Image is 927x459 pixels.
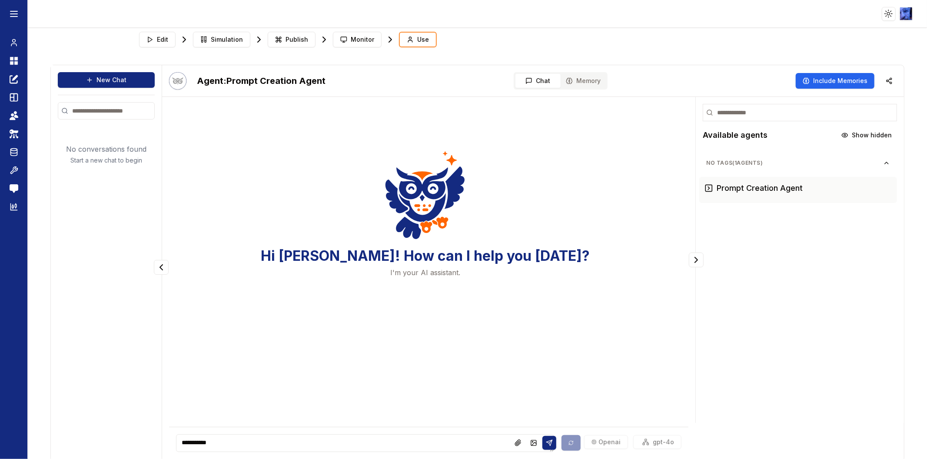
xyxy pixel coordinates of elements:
[699,156,897,170] button: No Tags(1agents)
[576,76,601,85] span: Memory
[154,260,169,275] button: Collapse panel
[900,7,913,20] img: ACg8ocLIQrZOk08NuYpm7ecFLZE0xiClguSD1EtfFjuoGWgIgoqgD8A6FQ=s96-c
[399,32,437,47] button: Use
[70,156,142,165] p: Start a new chat to begin
[169,72,186,90] img: Bot
[689,253,704,267] button: Collapse panel
[139,32,176,47] button: Edit
[10,184,18,193] img: feedback
[261,248,590,264] h3: Hi [PERSON_NAME]! How can I help you [DATE]?
[66,144,146,154] p: No conversations found
[286,35,308,44] span: Publish
[536,76,550,85] span: Chat
[385,149,465,241] img: Welcome Owl
[796,73,874,89] button: Include Memories
[852,131,892,140] span: Show hidden
[211,35,243,44] span: Simulation
[58,72,155,88] button: New Chat
[197,75,326,87] h2: Prompt Creation Agent
[836,128,897,142] button: Show hidden
[703,129,768,141] h2: Available agents
[193,32,250,47] button: Simulation
[813,76,867,85] span: Include Memories
[417,35,429,44] span: Use
[169,72,186,90] button: Talk with Hootie
[351,35,374,44] span: Monitor
[268,32,316,47] button: Publish
[706,160,883,166] span: No Tags ( 1 agents)
[717,182,803,194] h3: Prompt Creation Agent
[157,35,168,44] span: Edit
[390,267,460,278] p: I'm your AI assistant.
[333,32,382,47] button: Monitor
